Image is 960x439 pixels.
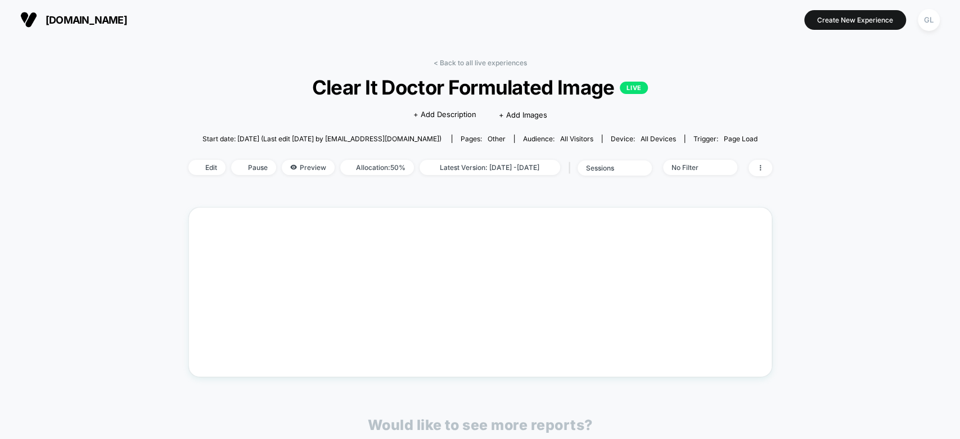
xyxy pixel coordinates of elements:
span: Clear It Doctor Formulated Image [217,75,742,99]
span: | [566,160,578,176]
span: Allocation: 50% [340,160,414,175]
span: Edit [188,160,226,175]
span: Page Load [724,135,758,143]
span: + Add Images [498,110,547,119]
img: Visually logo [20,11,37,28]
span: Preview [282,160,335,175]
span: Pause [231,160,276,175]
span: + Add Description [413,109,476,120]
div: Audience: [523,135,593,143]
button: [DOMAIN_NAME] [17,11,130,29]
div: No Filter [671,163,716,172]
button: Create New Experience [804,10,906,30]
div: sessions [586,164,631,172]
div: Trigger: [693,135,758,143]
span: Start date: [DATE] (Last edit [DATE] by [EMAIL_ADDRESS][DOMAIN_NAME]) [202,135,441,143]
div: Pages: [461,135,506,143]
span: other [488,135,506,143]
button: GL [914,8,943,32]
a: < Back to all live experiences [434,59,527,67]
span: Device: [602,135,684,143]
p: Would like to see more reports? [368,416,593,433]
span: All Visitors [560,135,593,143]
span: all devices [641,135,676,143]
p: LIVE [620,82,648,94]
span: [DOMAIN_NAME] [46,14,127,26]
div: GL [918,9,940,31]
span: Latest Version: [DATE] - [DATE] [420,160,560,175]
